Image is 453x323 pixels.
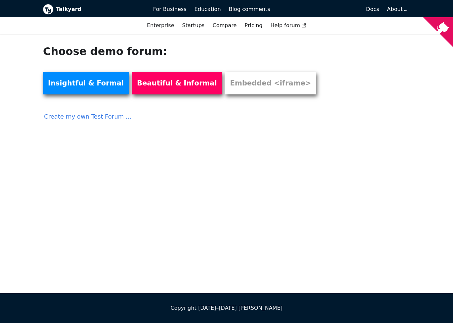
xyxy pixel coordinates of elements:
a: About [387,6,406,12]
a: Help forum [266,20,310,31]
a: Docs [274,4,383,15]
span: Docs [366,6,379,12]
span: Blog comments [229,6,270,12]
b: Talkyard [56,5,144,14]
a: Embedded <iframe> [225,72,316,94]
a: Blog comments [225,4,274,15]
a: For Business [149,4,191,15]
a: Insightful & Formal [43,72,129,94]
a: Pricing [241,20,267,31]
h1: Choose demo forum: [43,45,335,58]
span: Education [194,6,221,12]
a: Beautiful & Informal [132,72,222,94]
span: Help forum [270,22,306,28]
a: Education [190,4,225,15]
span: For Business [153,6,187,12]
a: Talkyard logoTalkyard [43,4,144,15]
a: Enterprise [143,20,178,31]
div: Copyright [DATE]–[DATE] [PERSON_NAME] [43,304,410,312]
img: Talkyard logo [43,4,53,15]
a: Compare [213,22,237,28]
a: Startups [178,20,209,31]
a: Create my own Test Forum ... [43,107,335,122]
